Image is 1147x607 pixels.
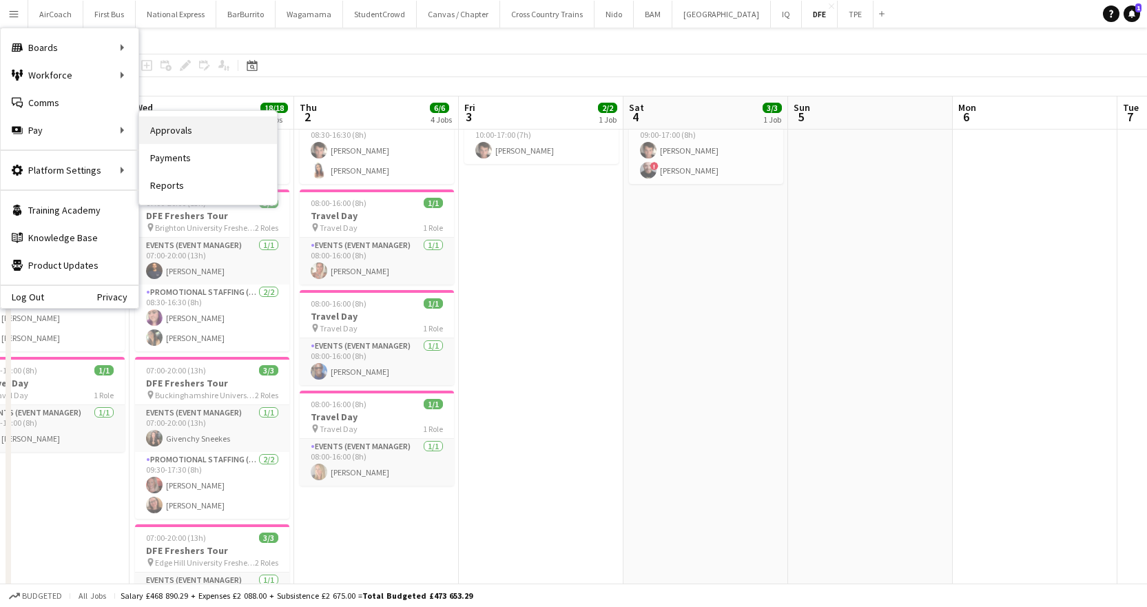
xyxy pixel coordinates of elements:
span: Edge Hill University Freshers Fair [155,557,255,568]
span: 3 [462,109,475,125]
a: Reports [139,172,277,199]
span: 2 [298,109,317,125]
span: 2 Roles [255,390,278,400]
a: Approvals [139,116,277,144]
span: Mon [958,101,976,114]
div: Boards [1,34,138,61]
button: First Bus [83,1,136,28]
button: IQ [771,1,802,28]
span: 1 [1135,3,1141,12]
span: 18/18 [260,103,288,113]
span: ! [650,162,659,170]
app-job-card: 07:00-20:00 (13h)3/3DFE Freshers Tour Buckinghamshire University Freshers Fair2 RolesEvents (Even... [135,357,289,519]
span: 1 [133,109,153,125]
app-job-card: 07:00-20:00 (13h)3/3DFE Freshers Tour Brighton University Freshers Fair2 RolesEvents (Event Manag... [135,189,289,351]
button: AirCoach [28,1,83,28]
span: Tue [1123,101,1139,114]
app-card-role: Events (Event Manager)1/108:00-16:00 (8h)[PERSON_NAME] [300,238,454,285]
span: 2 Roles [255,223,278,233]
a: Payments [139,144,277,172]
span: Buckinghamshire University Freshers Fair [155,390,255,400]
span: Brighton University Freshers Fair [155,223,255,233]
span: Wed [135,101,153,114]
span: 4 [627,109,644,125]
span: 08:00-16:00 (8h) [311,399,366,409]
a: Product Updates [1,251,138,279]
app-job-card: 08:00-16:00 (8h)1/1Travel Day Travel Day1 RoleEvents (Event Manager)1/108:00-16:00 (8h)[PERSON_NAME] [300,189,454,285]
span: 1/1 [424,198,443,208]
a: Comms [1,89,138,116]
span: Travel Day [320,223,358,233]
span: 2 Roles [255,557,278,568]
span: 3/3 [763,103,782,113]
h3: Travel Day [300,411,454,423]
a: Training Academy [1,196,138,224]
div: Platform Settings [1,156,138,184]
span: 5 [792,109,810,125]
button: Budgeted [7,588,64,604]
span: Travel Day [320,424,358,434]
span: 6 [956,109,976,125]
div: 4 Jobs [431,114,452,125]
span: 3/3 [259,533,278,543]
span: Total Budgeted £473 653.29 [362,590,473,601]
span: 1 Role [423,323,443,333]
span: Budgeted [22,591,62,601]
button: DFE [802,1,838,28]
button: TPE [838,1,874,28]
div: 1 Job [763,114,781,125]
span: 1/1 [424,298,443,309]
span: 1 Role [94,390,114,400]
button: [GEOGRAPHIC_DATA] [672,1,771,28]
app-job-card: 08:00-16:00 (8h)1/1Travel Day Travel Day1 RoleEvents (Event Manager)1/108:00-16:00 (8h)[PERSON_NAME] [300,290,454,385]
button: Cross Country Trains [500,1,595,28]
span: 07:00-20:00 (13h) [146,533,206,543]
span: 3/3 [259,365,278,375]
a: 1 [1124,6,1140,22]
button: Nido [595,1,634,28]
button: BarBurrito [216,1,276,28]
app-card-role: Promotional Staffing (Brand Ambassadors)2/208:30-16:30 (8h)[PERSON_NAME][PERSON_NAME] [300,117,454,184]
button: Wagamama [276,1,343,28]
span: 1 Role [423,223,443,233]
span: Thu [300,101,317,114]
app-card-role: Events (Event Manager)1/107:00-20:00 (13h)Givenchy Sneekes [135,405,289,452]
a: Knowledge Base [1,224,138,251]
a: Privacy [97,291,138,302]
h3: Travel Day [300,209,454,222]
button: BAM [634,1,672,28]
div: Workforce [1,61,138,89]
span: Sat [629,101,644,114]
span: 2/2 [598,103,617,113]
div: 08:00-16:00 (8h)1/1Travel Day Travel Day1 RoleEvents (Event Manager)1/108:00-16:00 (8h)[PERSON_NAME] [300,391,454,486]
h3: Travel Day [300,310,454,322]
button: Canvas / Chapter [417,1,500,28]
span: Fri [464,101,475,114]
span: All jobs [76,590,109,601]
div: Pay [1,116,138,144]
button: National Express [136,1,216,28]
app-card-role: Promotional Staffing (Brand Ambassadors)2/209:30-17:30 (8h)[PERSON_NAME][PERSON_NAME] [135,452,289,519]
a: Log Out [1,291,44,302]
button: StudentCrowd [343,1,417,28]
div: 1 Job [599,114,617,125]
span: Sun [794,101,810,114]
span: 6/6 [430,103,449,113]
span: 07:00-20:00 (13h) [146,365,206,375]
span: 1 Role [423,424,443,434]
h3: DFE Freshers Tour [135,209,289,222]
app-card-role: Events (Event Manager)1/108:00-16:00 (8h)[PERSON_NAME] [300,439,454,486]
span: 7 [1121,109,1139,125]
app-card-role: Events (Event Manager)1/107:00-20:00 (13h)[PERSON_NAME] [135,238,289,285]
app-card-role: Promotional Staffing (Brand Ambassadors)2/208:30-16:30 (8h)[PERSON_NAME][PERSON_NAME] [135,285,289,351]
span: Travel Day [320,323,358,333]
span: 08:00-16:00 (8h) [311,298,366,309]
span: 1/1 [94,365,114,375]
app-card-role: Promotional Staffing (Brand Ambassadors)1/110:00-17:00 (7h)[PERSON_NAME] [464,117,619,164]
span: 08:00-16:00 (8h) [311,198,366,208]
h3: DFE Freshers Tour [135,544,289,557]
